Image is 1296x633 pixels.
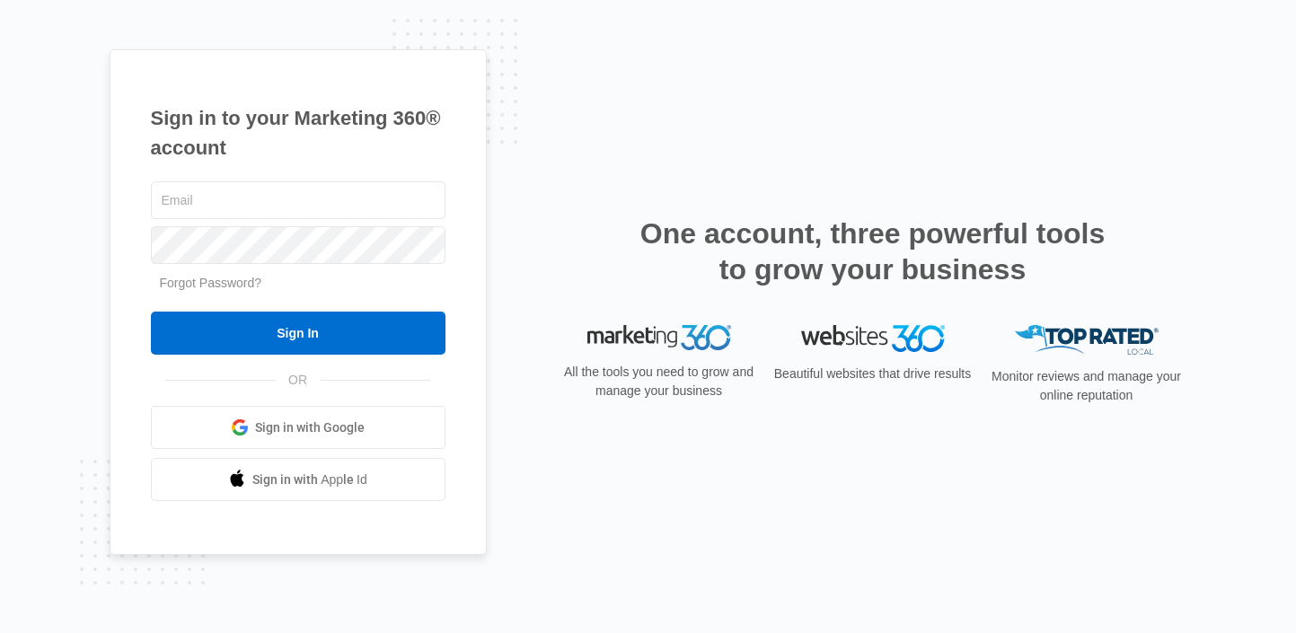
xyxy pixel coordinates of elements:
[160,276,262,290] a: Forgot Password?
[252,470,367,489] span: Sign in with Apple Id
[587,325,731,350] img: Marketing 360
[151,103,445,163] h1: Sign in to your Marketing 360® account
[986,367,1187,405] p: Monitor reviews and manage your online reputation
[801,325,945,351] img: Websites 360
[1015,325,1159,355] img: Top Rated Local
[151,458,445,501] a: Sign in with Apple Id
[772,365,974,383] p: Beautiful websites that drive results
[151,181,445,219] input: Email
[151,312,445,355] input: Sign In
[276,371,320,390] span: OR
[635,215,1111,287] h2: One account, three powerful tools to grow your business
[151,406,445,449] a: Sign in with Google
[559,363,760,400] p: All the tools you need to grow and manage your business
[255,418,365,437] span: Sign in with Google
